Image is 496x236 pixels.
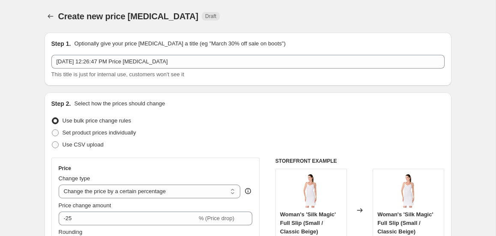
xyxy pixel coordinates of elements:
input: 30% off holiday sale [51,55,445,69]
p: Optionally give your price [MEDICAL_DATA] a title (eg "March 30% off sale on boots") [74,39,285,48]
h3: Price [59,165,71,172]
div: help [244,187,252,195]
h2: Step 2. [51,99,71,108]
span: Rounding [59,229,83,235]
span: Price change amount [59,202,111,209]
span: This title is just for internal use, customers won't see it [51,71,184,78]
span: Woman's 'Silk Magic' Full Slip (Small / Classic Beige) [377,211,433,235]
span: Use CSV upload [63,141,104,148]
p: Select how the prices should change [74,99,165,108]
button: Price change jobs [45,10,57,22]
span: % (Price drop) [199,215,234,221]
img: EL8810-082_B_F_3000x3000_dee47bd0-37ce-4aef-9bcc-aae476b767e8_80x.jpg [294,173,328,208]
h6: STOREFRONT EXAMPLE [275,158,445,164]
span: Change type [59,175,90,182]
span: Draft [205,13,216,20]
span: Set product prices individually [63,129,136,136]
input: -15 [59,212,197,225]
h2: Step 1. [51,39,71,48]
span: Create new price [MEDICAL_DATA] [58,12,199,21]
span: Use bulk price change rules [63,117,131,124]
span: Woman's 'Silk Magic' Full Slip (Small / Classic Beige) [280,211,336,235]
img: EL8810-082_B_F_3000x3000_dee47bd0-37ce-4aef-9bcc-aae476b767e8_80x.jpg [391,173,426,208]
